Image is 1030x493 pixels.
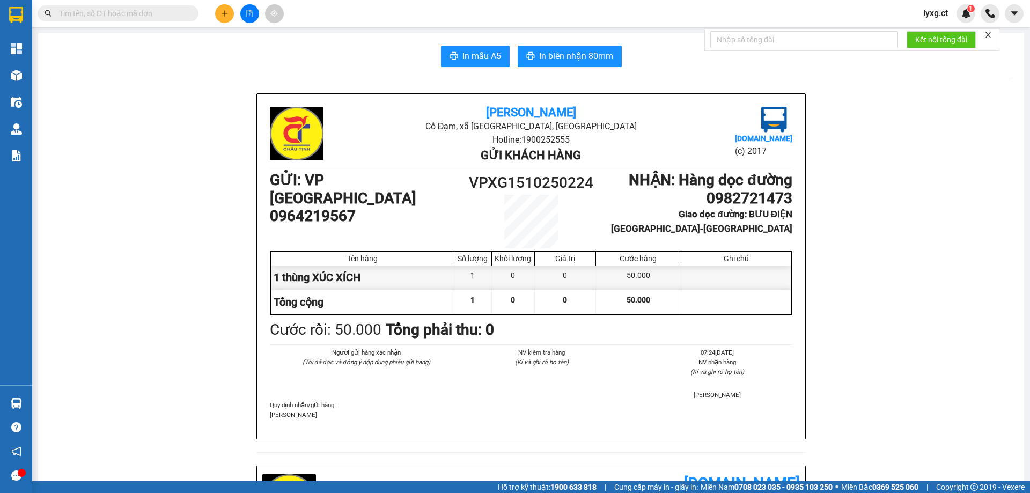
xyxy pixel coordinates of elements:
div: Tên hàng [274,254,451,263]
span: 1 [470,296,475,304]
li: 07:24[DATE] [643,348,792,357]
span: | [926,481,928,493]
span: | [605,481,606,493]
span: message [11,470,21,481]
div: Ghi chú [684,254,789,263]
input: Nhập số tổng đài [710,31,898,48]
div: 1 thùng XÚC XÍCH [271,266,454,290]
li: Người gửi hàng xác nhận [291,348,441,357]
button: caret-down [1005,4,1024,23]
div: 50.000 [596,266,681,290]
img: warehouse-icon [11,70,22,81]
span: Miền Nam [701,481,833,493]
span: close [984,31,992,39]
li: NV nhận hàng [643,357,792,367]
i: (Kí và ghi rõ họ tên) [515,358,569,366]
span: question-circle [11,422,21,432]
div: 1 [454,266,492,290]
input: Tìm tên, số ĐT hoặc mã đơn [59,8,186,19]
img: logo.jpg [270,107,323,160]
span: In biên nhận 80mm [539,49,613,63]
strong: 0708 023 035 - 0935 103 250 [734,483,833,491]
img: warehouse-icon [11,97,22,108]
span: search [45,10,52,17]
span: plus [221,10,229,17]
div: 0 [535,266,596,290]
img: warehouse-icon [11,123,22,135]
p: [PERSON_NAME] [270,410,792,420]
span: caret-down [1010,9,1019,18]
span: 0 [511,296,515,304]
button: aim [265,4,284,23]
b: GỬI : VP [GEOGRAPHIC_DATA] [270,171,416,207]
li: Hotline: 1900252555 [357,133,705,146]
li: (c) 2017 [735,144,792,158]
img: warehouse-icon [11,398,22,409]
b: NHẬN : Hàng dọc đường [629,171,792,189]
b: [DOMAIN_NAME] [735,134,792,143]
img: logo.jpg [761,107,787,133]
img: icon-new-feature [961,9,971,18]
span: Kết nối tổng đài [915,34,967,46]
span: 0 [563,296,567,304]
span: ⚪️ [835,485,838,489]
span: Miền Bắc [841,481,918,493]
span: printer [450,51,458,62]
span: 50.000 [627,296,650,304]
button: file-add [240,4,259,23]
b: Gửi khách hàng [481,149,581,162]
li: [PERSON_NAME] [643,390,792,400]
span: aim [270,10,278,17]
i: (Kí và ghi rõ họ tên) [690,368,744,376]
span: In mẫu A5 [462,49,501,63]
span: Hỗ trợ kỹ thuật: [498,481,597,493]
li: NV kiểm tra hàng [467,348,616,357]
div: Quy định nhận/gửi hàng : [270,400,792,420]
span: lyxg.ct [915,6,957,20]
h1: 0982721473 [597,189,792,208]
div: 0 [492,266,535,290]
h1: VPXG1510250224 [466,171,597,195]
span: 1 [969,5,973,12]
div: Cước hàng [599,254,678,263]
div: Khối lượng [495,254,532,263]
button: plus [215,4,234,23]
span: printer [526,51,535,62]
strong: 0369 525 060 [872,483,918,491]
img: phone-icon [985,9,995,18]
b: [PERSON_NAME] [486,106,576,119]
sup: 1 [967,5,975,12]
b: Tổng phải thu: 0 [386,321,494,339]
span: copyright [970,483,978,491]
b: Giao dọc đường: BƯU ĐIỆN [GEOGRAPHIC_DATA]-[GEOGRAPHIC_DATA] [611,209,792,234]
img: solution-icon [11,150,22,161]
span: Tổng cộng [274,296,323,308]
div: Cước rồi : 50.000 [270,318,381,342]
span: Cung cấp máy in - giấy in: [614,481,698,493]
h1: 0964219567 [270,207,466,225]
button: Kết nối tổng đài [907,31,976,48]
div: Giá trị [538,254,593,263]
img: dashboard-icon [11,43,22,54]
button: printerIn mẫu A5 [441,46,510,67]
button: printerIn biên nhận 80mm [518,46,622,67]
strong: 1900 633 818 [550,483,597,491]
i: (Tôi đã đọc và đồng ý nộp dung phiếu gửi hàng) [303,358,430,366]
li: Cổ Đạm, xã [GEOGRAPHIC_DATA], [GEOGRAPHIC_DATA] [357,120,705,133]
span: file-add [246,10,253,17]
span: notification [11,446,21,457]
img: logo-vxr [9,7,23,23]
b: [DOMAIN_NAME] [684,474,800,492]
div: Số lượng [457,254,489,263]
